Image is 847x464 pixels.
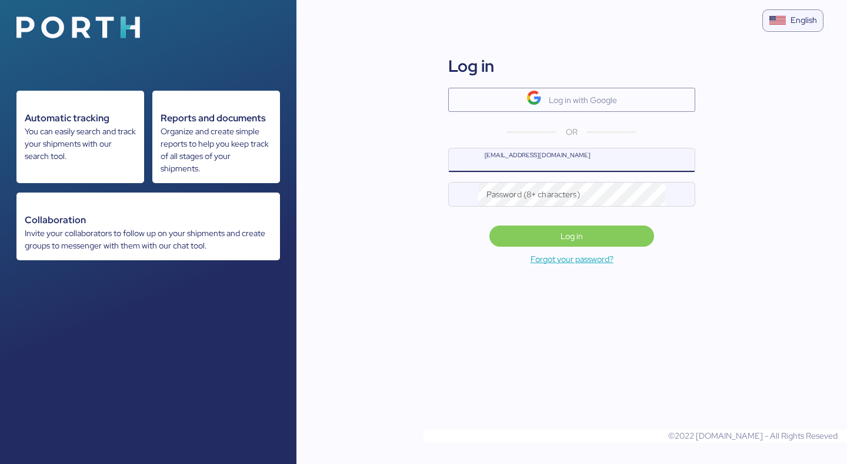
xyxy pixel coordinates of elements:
[561,229,583,243] span: Log in
[549,93,617,107] div: Log in with Google
[296,252,847,266] a: Forgot your password?
[478,148,695,172] input: name@company.com
[25,227,272,252] div: Invite your collaborators to follow up on your shipments and create groups to messenger with them...
[448,54,494,78] div: Log in
[478,183,666,206] input: Password (8+ characters)
[25,213,272,227] div: Collaboration
[161,125,272,175] div: Organize and create simple reports to help you keep track of all stages of your shipments.
[25,111,136,125] div: Automatic tracking
[489,226,655,247] button: Log in
[448,88,695,112] button: Log in with Google
[566,126,578,138] span: OR
[161,111,272,125] div: Reports and documents
[25,125,136,163] div: You can easily search and track your shipments with our search tool.
[791,14,817,26] div: English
